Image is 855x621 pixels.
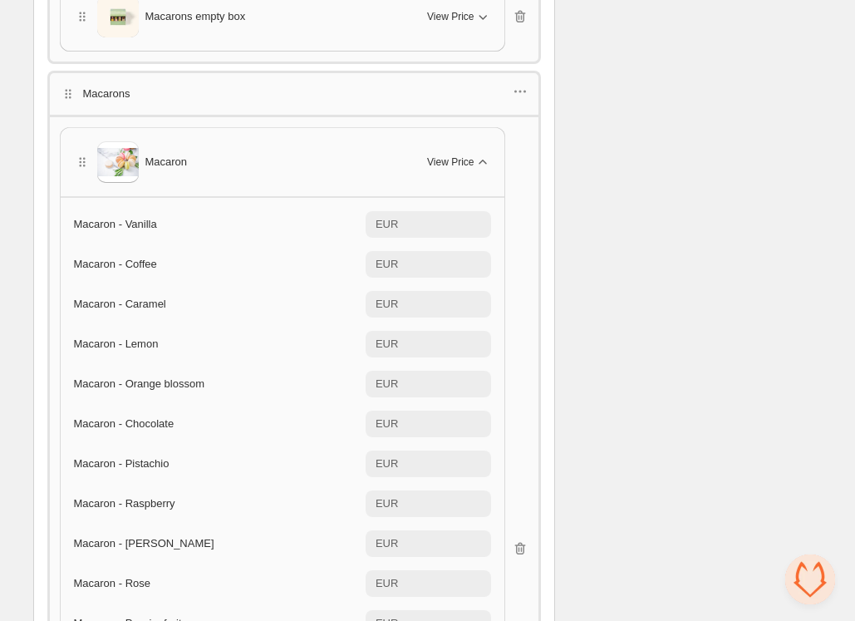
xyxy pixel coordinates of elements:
[145,154,188,170] span: Macaron
[74,377,205,390] span: Macaron - Orange blossom
[74,457,170,470] span: Macaron - Pistachio
[376,296,398,313] div: EUR
[97,148,139,175] img: Macaron
[83,86,130,102] p: Macarons
[785,554,835,604] div: Open chat
[74,497,175,510] span: Macaron - Raspberry
[417,3,500,30] button: View Price
[74,218,157,230] span: Macaron - Vanilla
[376,256,398,273] div: EUR
[427,155,474,169] span: View Price
[427,10,474,23] span: View Price
[145,8,246,25] span: Macarons empty box
[74,417,174,430] span: Macaron - Chocolate
[376,456,398,472] div: EUR
[376,495,398,512] div: EUR
[376,416,398,432] div: EUR
[74,298,166,310] span: Macaron - Caramel
[74,258,157,270] span: Macaron - Coffee
[376,216,398,233] div: EUR
[74,577,150,589] span: Macaron - Rose
[376,376,398,392] div: EUR
[376,535,398,552] div: EUR
[376,575,398,592] div: EUR
[376,336,398,352] div: EUR
[74,338,159,350] span: Macaron - Lemon
[417,149,500,175] button: View Price
[74,537,214,550] span: Macaron - [PERSON_NAME]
